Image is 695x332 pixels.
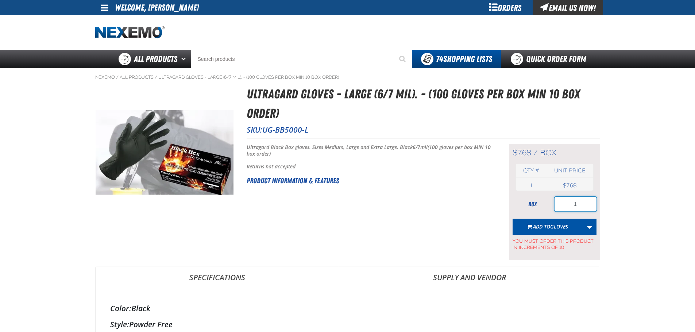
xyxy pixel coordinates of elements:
[555,197,596,211] input: Product Quantity
[513,200,553,208] div: box
[247,163,296,170] b: Returns not accepted
[95,26,165,39] a: Home
[96,266,339,288] a: Specifications
[513,219,583,235] button: Add toGloves
[158,74,339,80] a: Ultragard gloves - Large (6/7 mil). - (100 gloves per box MIN 10 box order)
[95,74,600,80] nav: Breadcrumbs
[547,164,593,177] th: Unit price
[247,125,600,135] p: SKU:
[110,303,131,313] label: Color:
[540,148,556,157] span: box
[547,180,593,191] td: $7.68
[533,223,568,230] span: Add to
[247,144,491,158] p: Ultragard Black Box gloves. Sizes Medium, Large and Extra Large. Black (100 gloves per box MIN 10...
[513,148,531,157] span: $7.68
[436,54,492,64] span: Shopping Lists
[95,74,115,80] a: Nexemo
[110,319,129,329] label: Style:
[516,164,547,177] th: Qty #
[155,74,157,80] span: /
[339,266,600,288] a: Supply and Vendor
[179,50,191,68] button: Open All Products pages
[501,50,600,68] a: Quick Order Form
[262,125,308,135] span: UG-BB5000-L
[96,110,233,195] img: Ultragard gloves - Large (6/7 mil). - (100 gloves per box MIN 10 box order)
[583,219,596,235] a: More Actions
[394,50,412,68] button: Start Searching
[550,223,568,230] span: Gloves
[436,54,443,64] strong: 74
[247,175,491,186] h2: Product Information & Features
[110,303,585,313] div: Black
[247,85,600,123] h1: Ultragard gloves - Large (6/7 mil). - (100 gloves per box MIN 10 box order)
[412,50,501,68] button: You have 74 Shopping Lists. Open to view details
[95,26,165,39] img: Nexemo logo
[134,52,177,66] span: All Products
[110,319,585,329] div: Powder Free
[116,74,119,80] span: /
[533,148,538,157] span: /
[191,50,412,68] input: Search
[413,144,428,151] strong: 6/7mil
[120,74,154,80] a: All Products
[513,235,596,251] span: You must order this product in increments of 10
[530,182,532,189] span: 1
